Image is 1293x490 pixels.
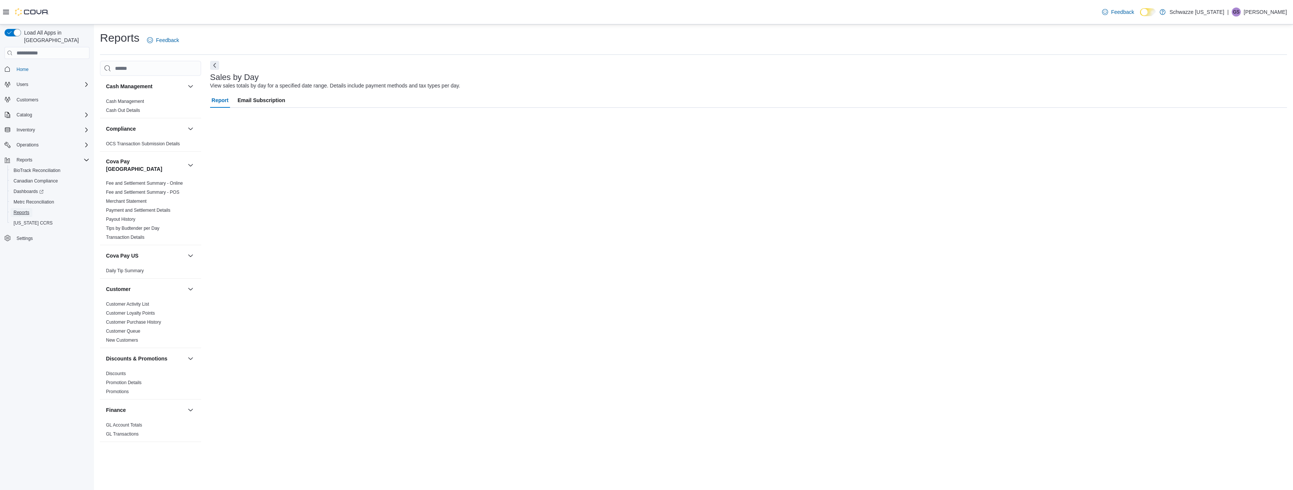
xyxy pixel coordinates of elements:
a: Payout History [106,217,135,222]
span: GL Account Totals [106,422,142,428]
span: Customer Activity List [106,301,149,307]
a: Metrc Reconciliation [11,198,57,207]
span: Customers [17,97,38,103]
a: Tips by Budtender per Day [106,226,159,231]
h3: Finance [106,406,126,414]
a: Fee and Settlement Summary - POS [106,190,179,195]
span: Customer Queue [106,328,140,334]
a: Daily Tip Summary [106,268,144,273]
span: Feedback [156,36,179,44]
span: Transaction Details [106,234,144,240]
span: Operations [17,142,39,148]
button: Cova Pay US [106,252,185,259]
div: Cash Management [100,97,201,118]
a: GL Account Totals [106,422,142,428]
a: Fee and Settlement Summary - Online [106,181,183,186]
button: Reports [2,155,92,165]
h3: Customer [106,285,130,293]
span: Cash Management [106,98,144,104]
span: Catalog [14,110,89,119]
span: Catalog [17,112,32,118]
span: Payout History [106,216,135,222]
h3: Sales by Day [210,73,259,82]
span: Customers [14,95,89,104]
p: | [1227,8,1229,17]
span: Customer Loyalty Points [106,310,155,316]
a: Transaction Details [106,235,144,240]
button: Reports [14,155,35,164]
button: Reports [8,207,92,218]
span: Fee and Settlement Summary - POS [106,189,179,195]
button: Inventory [2,125,92,135]
button: Finance [106,406,185,414]
button: [US_STATE] CCRS [8,218,92,228]
span: Users [14,80,89,89]
span: Settings [17,235,33,241]
a: [US_STATE] CCRS [11,219,56,228]
span: Home [17,66,29,72]
button: Users [14,80,31,89]
button: Customer [186,285,195,294]
a: Promotions [106,389,129,394]
a: Cash Out Details [106,108,140,113]
button: Settings [2,233,92,244]
button: Discounts & Promotions [106,355,185,362]
a: Settings [14,234,36,243]
span: Tips by Budtender per Day [106,225,159,231]
button: Cash Management [106,83,185,90]
a: Cash Management [106,99,144,104]
span: Payment and Settlement Details [106,207,170,213]
h3: Cova Pay US [106,252,138,259]
button: Operations [2,140,92,150]
button: Customer [106,285,185,293]
span: Dashboards [14,188,44,194]
button: Cova Pay [GEOGRAPHIC_DATA] [186,161,195,170]
a: Promotion Details [106,380,142,385]
span: Home [14,64,89,74]
span: Canadian Compliance [11,176,89,185]
span: Operations [14,140,89,149]
a: Dashboards [8,186,92,197]
span: Feedback [1111,8,1134,16]
div: View sales totals by day for a specified date range. Details include payment methods and tax type... [210,82,460,90]
span: Reports [11,208,89,217]
div: Cova Pay [GEOGRAPHIC_DATA] [100,179,201,245]
a: BioTrack Reconciliation [11,166,64,175]
div: Finance [100,421,201,442]
button: Cova Pay [GEOGRAPHIC_DATA] [106,158,185,173]
a: Customer Loyalty Points [106,311,155,316]
a: Customer Queue [106,329,140,334]
input: Dark Mode [1140,8,1156,16]
button: Cova Pay US [186,251,195,260]
span: Metrc Reconciliation [11,198,89,207]
span: Inventory [17,127,35,133]
span: Inventory [14,125,89,134]
button: Next [210,61,219,70]
button: Cash Management [186,82,195,91]
a: Customer Activity List [106,302,149,307]
span: Dashboards [11,187,89,196]
span: Washington CCRS [11,219,89,228]
span: Reports [17,157,32,163]
button: Operations [14,140,42,149]
a: Discounts [106,371,126,376]
button: Inventory [14,125,38,134]
a: Dashboards [11,187,47,196]
div: Gulzar Sayall [1232,8,1241,17]
span: GL Transactions [106,431,139,437]
button: Compliance [186,124,195,133]
a: Customers [14,95,41,104]
span: Report [212,93,229,108]
a: Feedback [1099,5,1137,20]
span: BioTrack Reconciliation [14,167,61,173]
span: Reports [14,210,29,216]
span: Merchant Statement [106,198,147,204]
a: Home [14,65,32,74]
div: Discounts & Promotions [100,369,201,399]
p: [PERSON_NAME] [1244,8,1287,17]
a: New Customers [106,338,138,343]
